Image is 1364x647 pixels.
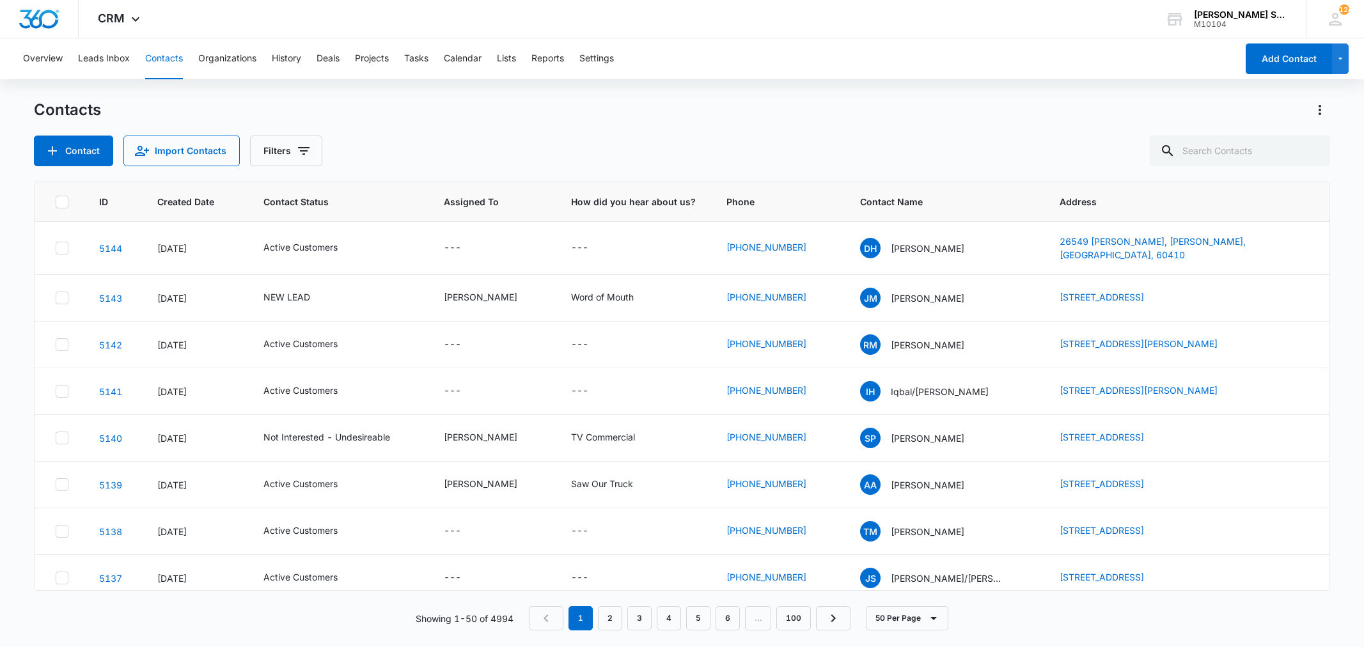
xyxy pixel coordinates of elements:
[726,290,806,304] a: [PHONE_NUMBER]
[157,292,233,305] div: [DATE]
[1310,100,1330,120] button: Actions
[860,428,881,448] span: sp
[726,430,806,444] a: [PHONE_NUMBER]
[263,430,413,446] div: Contact Status - Not Interested - Undesireable - Select to Edit Field
[891,292,964,305] p: [PERSON_NAME]
[1060,290,1167,306] div: Address - 222 Clover Ridge Drive, Lockport, IL, 60441 - Select to Edit Field
[571,290,657,306] div: How did you hear about us? - Word of Mouth - Select to Edit Field
[891,242,964,255] p: [PERSON_NAME]
[568,606,593,630] em: 1
[263,290,310,304] div: NEW LEAD
[250,136,322,166] button: Filters
[571,570,611,586] div: How did you hear about us? - - Select to Edit Field
[198,38,256,79] button: Organizations
[726,384,806,397] a: [PHONE_NUMBER]
[1060,572,1144,582] a: [STREET_ADDRESS]
[157,242,233,255] div: [DATE]
[726,524,806,537] a: [PHONE_NUMBER]
[99,526,122,537] a: Navigate to contact details page for Ty Marrs
[263,240,338,254] div: Active Customers
[444,384,484,399] div: Assigned To - - Select to Edit Field
[1060,525,1144,536] a: [STREET_ADDRESS]
[776,606,811,630] a: Page 100
[355,38,389,79] button: Projects
[444,240,461,256] div: ---
[571,524,611,539] div: How did you hear about us? - - Select to Edit Field
[444,384,461,399] div: ---
[598,606,622,630] a: Page 2
[531,38,564,79] button: Reports
[571,430,658,446] div: How did you hear about us? - TV Commercial - Select to Edit Field
[571,384,611,399] div: How did you hear about us? - - Select to Edit Field
[157,478,233,492] div: [DATE]
[1060,570,1167,586] div: Address - 205 Canterbury, Aurora, IL, 60506 - Select to Edit Field
[726,524,829,539] div: Phone - (219) 276-2477 - Select to Edit Field
[444,337,461,352] div: ---
[416,612,513,625] p: Showing 1-50 of 4994
[571,384,588,399] div: ---
[860,195,1010,208] span: Contact Name
[157,525,233,538] div: [DATE]
[444,570,461,586] div: ---
[1060,432,1144,442] a: [STREET_ADDRESS]
[860,381,881,401] span: IH
[78,38,130,79] button: Leads Inbox
[571,477,656,492] div: How did you hear about us? - Saw Our Truck - Select to Edit Field
[145,38,183,79] button: Contacts
[404,38,428,79] button: Tasks
[263,240,361,256] div: Contact Status - Active Customers - Select to Edit Field
[263,384,361,399] div: Contact Status - Active Customers - Select to Edit Field
[263,384,338,397] div: Active Customers
[726,570,829,586] div: Phone - (630) 606-1686 - Select to Edit Field
[571,337,588,352] div: ---
[444,430,540,446] div: Assigned To - Kenneth Florman - Select to Edit Field
[860,474,881,495] span: AA
[99,339,122,350] a: Navigate to contact details page for Ross Moshinsky
[1060,524,1167,539] div: Address - 7238 Chestnut, Hammond, IN, 46324 - Select to Edit Field
[263,477,361,492] div: Contact Status - Active Customers - Select to Edit Field
[34,100,101,120] h1: Contacts
[571,524,588,539] div: ---
[891,385,989,398] p: Iqbal/[PERSON_NAME]
[571,195,696,208] span: How did you hear about us?
[726,195,811,208] span: Phone
[99,293,122,304] a: Navigate to contact details page for Jeremy McDole
[860,288,987,308] div: Contact Name - Jeremy McDole - Select to Edit Field
[1060,384,1241,399] div: Address - 424 Sloan Creek, Fairview, TX, 75069 - Select to Edit Field
[263,570,338,584] div: Active Customers
[99,386,122,397] a: Navigate to contact details page for Iqbal/sofia Hamza
[444,195,522,208] span: Assigned To
[726,384,829,399] div: Phone - (915) 422-9970 - Select to Edit Field
[23,38,63,79] button: Overview
[157,338,233,352] div: [DATE]
[1060,292,1144,302] a: [STREET_ADDRESS]
[571,570,588,586] div: ---
[860,288,881,308] span: JM
[686,606,710,630] a: Page 5
[860,568,881,588] span: JS
[444,240,484,256] div: Assigned To - - Select to Edit Field
[263,290,333,306] div: Contact Status - NEW LEAD - Select to Edit Field
[444,524,461,539] div: ---
[1060,478,1144,489] a: [STREET_ADDRESS]
[157,385,233,398] div: [DATE]
[860,474,987,495] div: Contact Name - Archibald Agyemang - Select to Edit Field
[317,38,340,79] button: Deals
[571,477,633,490] div: Saw Our Truck
[571,430,635,444] div: TV Commercial
[860,381,1012,401] div: Contact Name - Iqbal/sofia Hamza - Select to Edit Field
[444,290,540,306] div: Assigned To - Kenneth Florman - Select to Edit Field
[263,430,390,444] div: Not Interested - Undesireable
[571,290,634,304] div: Word of Mouth
[891,432,964,445] p: [PERSON_NAME]
[571,337,611,352] div: How did you hear about us? - - Select to Edit Field
[860,238,987,258] div: Contact Name - David Haldeman - Select to Edit Field
[444,430,517,444] div: [PERSON_NAME]
[444,337,484,352] div: Assigned To - - Select to Edit Field
[1339,4,1349,15] span: 124
[263,337,361,352] div: Contact Status - Active Customers - Select to Edit Field
[627,606,652,630] a: Page 3
[263,477,338,490] div: Active Customers
[1339,4,1349,15] div: notifications count
[98,12,125,25] span: CRM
